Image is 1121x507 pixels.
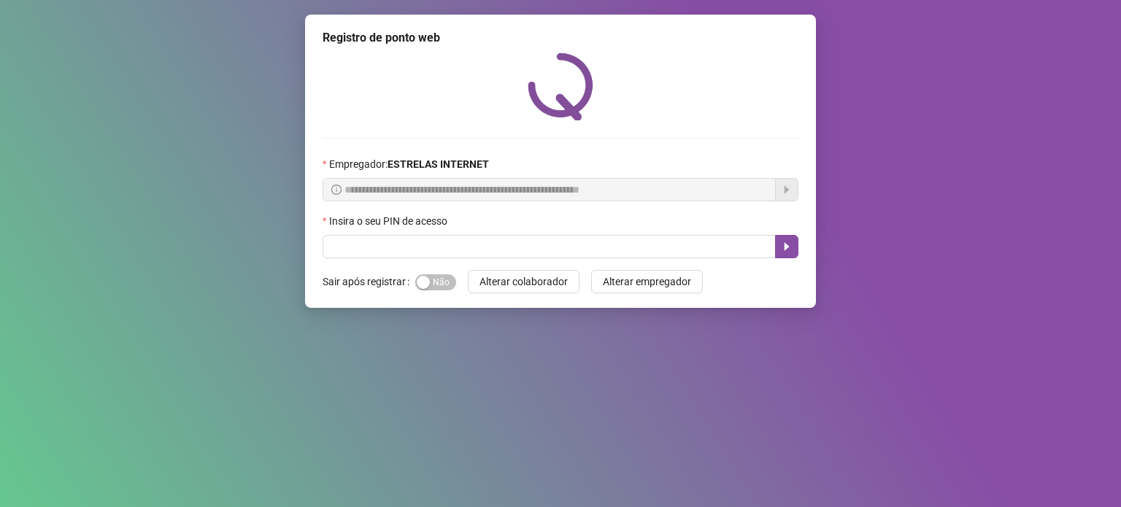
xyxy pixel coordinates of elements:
[329,156,489,172] span: Empregador :
[331,185,342,195] span: info-circle
[528,53,593,120] img: QRPoint
[591,270,703,293] button: Alterar empregador
[479,274,568,290] span: Alterar colaborador
[323,270,415,293] label: Sair após registrar
[781,241,793,252] span: caret-right
[603,274,691,290] span: Alterar empregador
[388,158,489,170] strong: ESTRELAS INTERNET
[468,270,579,293] button: Alterar colaborador
[323,29,798,47] div: Registro de ponto web
[323,213,457,229] label: Insira o seu PIN de acesso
